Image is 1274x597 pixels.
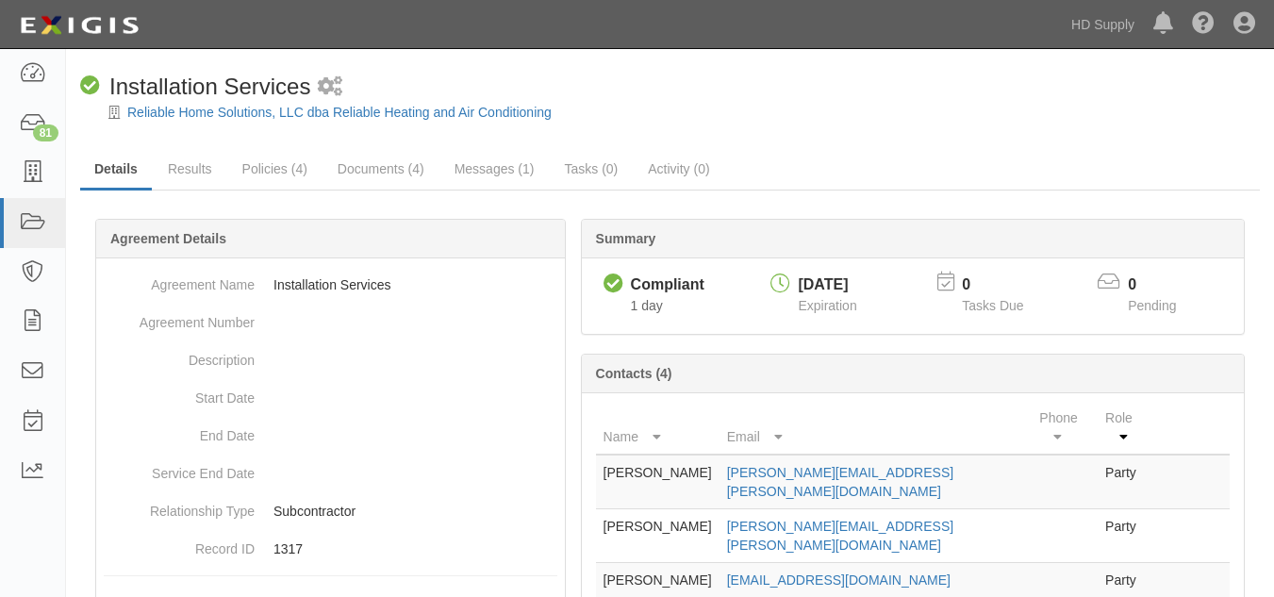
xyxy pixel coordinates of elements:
[273,539,557,558] p: 1317
[596,231,656,246] b: Summary
[80,76,100,96] i: Compliant
[104,492,255,521] dt: Relationship Type
[154,150,226,188] a: Results
[596,455,720,509] td: [PERSON_NAME]
[323,150,438,188] a: Documents (4)
[1098,401,1154,455] th: Role
[962,274,1047,296] p: 0
[604,274,623,294] i: Compliant
[104,530,255,558] dt: Record ID
[104,379,255,407] dt: Start Date
[550,150,632,188] a: Tasks (0)
[1192,13,1215,36] i: Help Center - Complianz
[104,341,255,370] dt: Description
[104,492,557,530] dd: Subcontractor
[1128,274,1200,296] p: 0
[104,304,255,332] dt: Agreement Number
[80,71,310,103] div: Installation Services
[727,572,951,588] a: [EMAIL_ADDRESS][DOMAIN_NAME]
[727,465,953,499] a: [PERSON_NAME][EMAIL_ADDRESS][PERSON_NAME][DOMAIN_NAME]
[104,266,255,294] dt: Agreement Name
[318,77,342,97] i: 1 scheduled workflow
[14,8,144,42] img: logo-5460c22ac91f19d4615b14bd174203de0afe785f0fc80cf4dbbc73dc1793850b.png
[228,150,322,188] a: Policies (4)
[596,401,720,455] th: Name
[80,150,152,191] a: Details
[104,266,557,304] dd: Installation Services
[1032,401,1098,455] th: Phone
[634,150,723,188] a: Activity (0)
[631,298,663,313] span: Since 10/09/2025
[1062,6,1144,43] a: HD Supply
[104,455,255,483] dt: Service End Date
[631,274,704,296] div: Compliant
[1098,509,1154,563] td: Party
[727,519,953,553] a: [PERSON_NAME][EMAIL_ADDRESS][PERSON_NAME][DOMAIN_NAME]
[596,509,720,563] td: [PERSON_NAME]
[596,366,672,381] b: Contacts (4)
[798,274,856,296] div: [DATE]
[1098,455,1154,509] td: Party
[127,105,552,120] a: Reliable Home Solutions, LLC dba Reliable Heating and Air Conditioning
[110,231,226,246] b: Agreement Details
[720,401,1033,455] th: Email
[962,298,1023,313] span: Tasks Due
[1128,298,1176,313] span: Pending
[109,74,310,99] span: Installation Services
[33,124,58,141] div: 81
[104,417,255,445] dt: End Date
[798,298,856,313] span: Expiration
[440,150,549,188] a: Messages (1)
